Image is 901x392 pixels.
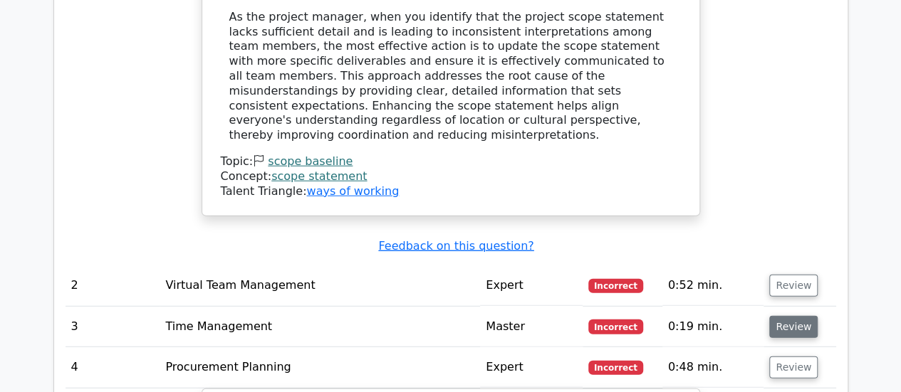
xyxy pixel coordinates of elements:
td: Procurement Planning [160,347,480,388]
div: Talent Triangle: [221,154,681,198]
td: 2 [66,265,160,306]
button: Review [769,275,818,297]
a: ways of working [306,184,399,198]
a: Feedback on this question? [378,239,533,253]
td: 4 [66,347,160,388]
span: Incorrect [588,279,643,293]
td: 0:19 min. [662,307,764,347]
span: Incorrect [588,361,643,375]
button: Review [769,356,818,378]
button: Review [769,316,818,338]
a: scope baseline [268,154,353,168]
td: Expert [480,347,583,388]
td: 3 [66,307,160,347]
td: Expert [480,265,583,306]
div: Concept: [221,169,681,184]
td: 0:48 min. [662,347,764,388]
span: Incorrect [588,319,643,334]
td: 0:52 min. [662,265,764,306]
td: Master [480,307,583,347]
td: Virtual Team Management [160,265,480,306]
div: As the project manager, when you identify that the project scope statement lacks sufficient detai... [229,10,672,143]
td: Time Management [160,307,480,347]
a: scope statement [271,169,367,183]
div: Topic: [221,154,681,169]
